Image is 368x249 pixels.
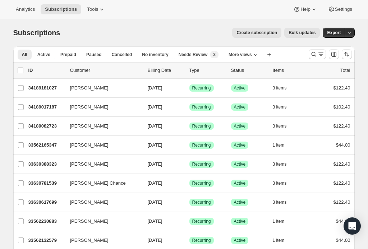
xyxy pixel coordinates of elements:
span: Active [234,142,246,148]
span: Needs Review [179,52,208,57]
span: $122.40 [333,85,350,91]
span: Recurring [192,238,211,243]
button: Customize table column order and visibility [329,49,339,59]
span: Active [234,218,246,224]
span: $122.40 [333,180,350,186]
button: [PERSON_NAME] [66,216,138,227]
span: Subscriptions [13,29,60,37]
span: $122.40 [333,123,350,129]
span: $44.00 [336,142,350,148]
span: Recurring [192,199,211,205]
button: [PERSON_NAME] [66,197,138,208]
span: Recurring [192,142,211,148]
div: 33630617699[PERSON_NAME][DATE]SuccessRecurringSuccessActive3 items$122.40 [28,197,350,207]
button: 3 items [273,83,295,93]
button: 1 item [273,235,293,245]
span: [DATE] [148,199,162,205]
p: Customer [70,67,142,74]
p: 33562132579 [28,237,64,244]
span: 1 item [273,238,285,243]
button: Bulk updates [284,28,320,38]
div: 34189017187[PERSON_NAME][DATE]SuccessRecurringSuccessActive3 items$102.40 [28,102,350,112]
span: [DATE] [148,180,162,186]
div: 33630388323[PERSON_NAME][DATE]SuccessRecurringSuccessActive3 items$122.40 [28,159,350,169]
span: $44.00 [336,238,350,243]
span: [PERSON_NAME] [70,237,109,244]
span: Recurring [192,123,211,129]
button: 3 items [273,197,295,207]
p: 33630617699 [28,199,64,206]
button: 3 items [273,159,295,169]
button: Subscriptions [41,4,81,14]
span: [PERSON_NAME] [70,142,109,149]
span: 3 [213,52,216,57]
p: 33562165347 [28,142,64,149]
button: Create new view [263,50,275,60]
button: [PERSON_NAME] Chance [66,177,138,189]
span: Recurring [192,161,211,167]
span: 3 items [273,123,287,129]
span: Recurring [192,85,211,91]
span: 3 items [273,104,287,110]
p: Status [231,67,267,74]
span: Active [234,85,246,91]
span: Active [234,104,246,110]
span: [DATE] [148,85,162,91]
p: 34189181027 [28,84,64,92]
button: More views [224,50,262,60]
p: 34189017187 [28,103,64,111]
button: [PERSON_NAME] [66,82,138,94]
span: 3 items [273,85,287,91]
span: Settings [335,6,352,12]
span: [PERSON_NAME] [70,123,109,130]
div: Items [273,67,309,74]
span: [DATE] [148,238,162,243]
p: Total [340,67,350,74]
span: $122.40 [333,161,350,167]
span: $102.40 [333,104,350,110]
div: IDCustomerBilling DateTypeStatusItemsTotal [28,67,350,74]
span: Export [327,30,341,36]
span: [DATE] [148,123,162,129]
span: Active [37,52,50,57]
button: 3 items [273,102,295,112]
span: Active [234,123,246,129]
button: Help [289,4,322,14]
span: [PERSON_NAME] [70,199,109,206]
span: Create subscription [236,30,277,36]
button: Create subscription [232,28,281,38]
button: Export [323,28,345,38]
span: $122.40 [333,199,350,205]
span: Active [234,180,246,186]
span: Bulk updates [289,30,316,36]
button: [PERSON_NAME] [66,101,138,113]
p: 33630388323 [28,161,64,168]
span: All [22,52,27,57]
span: [PERSON_NAME] Chance [70,180,126,187]
p: ID [28,67,64,74]
div: 34189181027[PERSON_NAME][DATE]SuccessRecurringSuccessActive3 items$122.40 [28,83,350,93]
span: Subscriptions [45,6,77,12]
button: [PERSON_NAME] [66,120,138,132]
span: No inventory [142,52,168,57]
p: Billing Date [148,67,184,74]
p: 33630781539 [28,180,64,187]
span: [DATE] [148,142,162,148]
span: $44.00 [336,218,350,224]
button: Search and filter results [309,49,326,59]
button: Settings [323,4,356,14]
button: 1 item [273,216,293,226]
button: 1 item [273,140,293,150]
span: [PERSON_NAME] [70,103,109,111]
div: 33562165347[PERSON_NAME][DATE]SuccessRecurringSuccessActive1 item$44.00 [28,140,350,150]
p: 34189082723 [28,123,64,130]
span: 3 items [273,199,287,205]
span: 3 items [273,161,287,167]
span: Active [234,161,246,167]
span: Paused [86,52,102,57]
div: 33630781539[PERSON_NAME] Chance[DATE]SuccessRecurringSuccessActive3 items$122.40 [28,178,350,188]
span: [PERSON_NAME] [70,218,109,225]
span: Active [234,199,246,205]
span: [DATE] [148,104,162,110]
span: Analytics [16,6,35,12]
